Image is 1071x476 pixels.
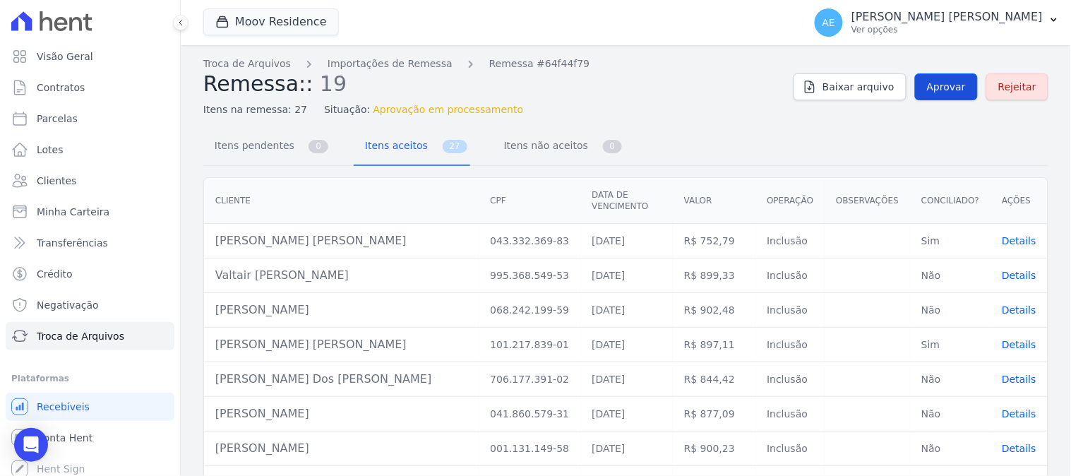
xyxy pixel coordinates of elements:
span: Itens aceitos [357,131,431,160]
span: 19 [320,70,347,96]
td: R$ 877,09 [673,397,755,432]
th: Conciliado? [910,178,991,224]
td: Inclusão [755,362,825,397]
span: translation missing: pt-BR.manager.charges.file_imports.show.table_row.details [1002,408,1036,420]
span: Aprovação em processamento [373,102,524,117]
td: 001.131.149-58 [479,432,580,466]
a: Baixar arquivo [794,73,907,100]
span: Conta Hent [37,431,92,445]
a: Itens não aceitos 0 [493,129,626,166]
span: Itens não aceitos [496,131,591,160]
span: 0 [309,140,328,153]
td: 043.332.369-83 [479,224,580,258]
td: [DATE] [580,397,673,432]
td: R$ 897,11 [673,328,755,362]
td: 068.242.199-59 [479,293,580,328]
td: [DATE] [580,258,673,293]
td: [PERSON_NAME] [204,397,479,432]
span: translation missing: pt-BR.manager.charges.file_imports.show.table_row.details [1002,443,1036,454]
a: Itens pendentes 0 [203,129,331,166]
span: Transferências [37,236,108,250]
a: Details [1002,270,1036,281]
td: [DATE] [580,432,673,466]
span: translation missing: pt-BR.manager.charges.file_imports.show.table_row.details [1002,235,1036,246]
a: Recebíveis [6,393,174,421]
th: Ações [991,178,1048,224]
a: Itens aceitos 27 [354,129,470,166]
td: [PERSON_NAME] [204,432,479,466]
span: Itens pendentes [206,131,297,160]
span: Itens na remessa: 27 [203,102,307,117]
button: Moov Residence [203,8,339,35]
span: 27 [443,140,467,153]
a: Parcelas [6,105,174,133]
span: translation missing: pt-BR.manager.charges.file_imports.show.table_row.details [1002,339,1036,350]
a: Aprovar [915,73,978,100]
td: [PERSON_NAME] [204,293,479,328]
td: Inclusão [755,224,825,258]
th: Data de vencimento [580,178,673,224]
div: Plataformas [11,370,169,387]
td: Não [910,397,991,432]
td: [DATE] [580,293,673,328]
nav: Breadcrumb [203,56,782,71]
a: Rejeitar [986,73,1048,100]
span: Lotes [37,143,64,157]
span: Baixar arquivo [822,80,895,94]
th: CPF [479,178,580,224]
span: Crédito [37,267,73,281]
a: Troca de Arquivos [6,322,174,350]
a: Importações de Remessa [328,56,453,71]
a: Contratos [6,73,174,102]
a: Clientes [6,167,174,195]
th: Observações [825,178,910,224]
span: AE [822,18,835,28]
td: Sim [910,224,991,258]
a: Transferências [6,229,174,257]
span: Remessa:: [203,71,313,96]
span: Clientes [37,174,76,188]
td: Valtair [PERSON_NAME] [204,258,479,293]
span: translation missing: pt-BR.manager.charges.file_imports.show.table_row.details [1002,374,1036,385]
td: [DATE] [580,224,673,258]
span: Contratos [37,81,85,95]
button: AE [PERSON_NAME] [PERSON_NAME] Ver opções [803,3,1071,42]
td: [DATE] [580,328,673,362]
td: R$ 752,79 [673,224,755,258]
span: Recebíveis [37,400,90,414]
a: Details [1002,374,1036,385]
th: Cliente [204,178,479,224]
td: Inclusão [755,258,825,293]
td: Não [910,432,991,466]
a: Lotes [6,136,174,164]
span: Rejeitar [998,80,1036,94]
td: 995.368.549-53 [479,258,580,293]
td: R$ 900,23 [673,432,755,466]
p: Ver opções [851,24,1043,35]
td: 101.217.839-01 [479,328,580,362]
span: 0 [603,140,623,153]
a: Details [1002,339,1036,350]
td: 041.860.579-31 [479,397,580,432]
th: Operação [755,178,825,224]
td: Inclusão [755,432,825,466]
td: [PERSON_NAME] Dos [PERSON_NAME] [204,362,479,397]
a: Minha Carteira [6,198,174,226]
td: [PERSON_NAME] [PERSON_NAME] [204,328,479,362]
td: R$ 899,33 [673,258,755,293]
td: Inclusão [755,397,825,432]
span: Troca de Arquivos [37,329,124,343]
td: R$ 902,48 [673,293,755,328]
p: [PERSON_NAME] [PERSON_NAME] [851,10,1043,24]
span: translation missing: pt-BR.manager.charges.file_imports.show.table_row.details [1002,304,1036,316]
span: Negativação [37,298,99,312]
a: Visão Geral [6,42,174,71]
div: Open Intercom Messenger [14,428,48,462]
span: Minha Carteira [37,205,109,219]
td: Não [910,293,991,328]
a: Remessa #64f44f79 [489,56,590,71]
a: Details [1002,304,1036,316]
span: Aprovar [927,80,966,94]
td: Não [910,258,991,293]
span: Parcelas [37,112,78,126]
